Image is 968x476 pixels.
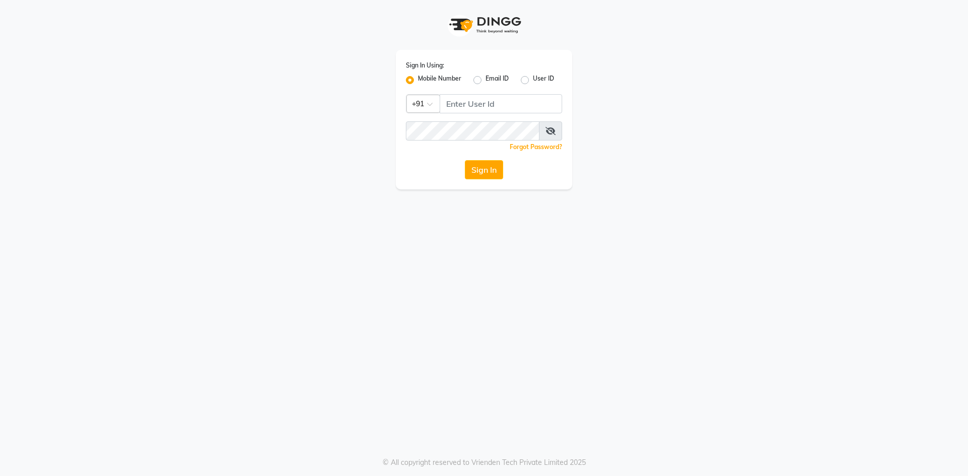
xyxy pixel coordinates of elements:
a: Forgot Password? [510,143,562,151]
img: logo1.svg [444,10,524,40]
input: Username [440,94,562,113]
label: Mobile Number [418,74,461,86]
label: Email ID [486,74,509,86]
input: Username [406,121,539,141]
label: User ID [533,74,554,86]
button: Sign In [465,160,503,179]
label: Sign In Using: [406,61,444,70]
